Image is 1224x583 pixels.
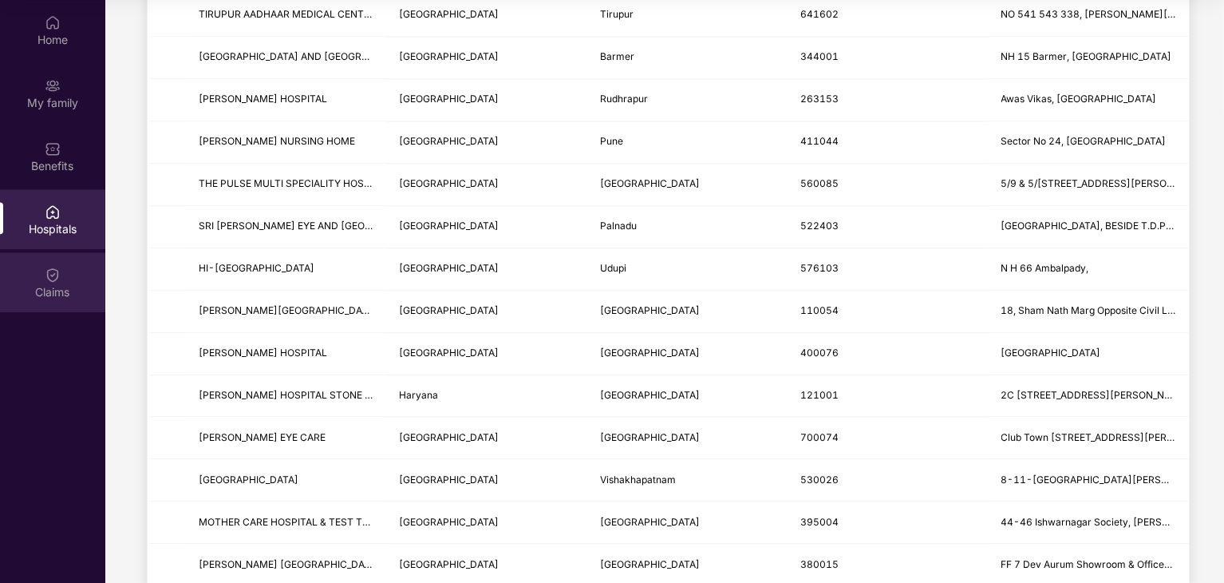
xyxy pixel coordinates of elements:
[600,262,626,274] span: Udupi
[199,8,418,20] span: TIRUPUR AADHAAR MEDICAL CENTRE PVT LTD
[399,389,438,401] span: Haryana
[199,389,484,401] span: [PERSON_NAME] HOSPITAL STONE AND METERNITY CENTRE
[800,389,839,401] span: 121001
[600,304,700,316] span: [GEOGRAPHIC_DATA]
[600,8,634,20] span: Tirupur
[989,502,1189,544] td: 44-46 Ishwarnagar Society, Opp Rajdeep Society Ved Rd
[600,177,700,189] span: [GEOGRAPHIC_DATA]
[399,50,499,62] span: [GEOGRAPHIC_DATA]
[186,121,386,164] td: GANDHI NURSING HOME
[186,502,386,544] td: MOTHER CARE HOSPITAL & TEST TUBE BABY CENTER
[800,220,839,232] span: 522403
[989,248,1189,291] td: N H 66 Ambalpady,
[186,164,386,206] td: THE PULSE MULTI SPECIALITY HOSPITAL
[45,141,61,157] img: svg+xml;base64,PHN2ZyBpZD0iQmVuZWZpdHMiIHhtbG5zPSJodHRwOi8vd3d3LnczLm9yZy8yMDAwL3N2ZyIgd2lkdGg9Ij...
[800,8,839,20] span: 641602
[399,347,499,359] span: [GEOGRAPHIC_DATA]
[989,37,1189,79] td: NH 15 Barmer, Rajasthan
[386,37,586,79] td: Rajasthan
[989,164,1189,206] td: 5/9 & 5/8/1, 20th Main Road, 50 Feet Rd, Muneshwara Block Banashankari
[399,177,499,189] span: [GEOGRAPHIC_DATA]
[399,220,499,232] span: [GEOGRAPHIC_DATA]
[800,347,839,359] span: 400076
[800,135,839,147] span: 411044
[600,474,676,486] span: Vishakhapatnam
[186,291,386,333] td: SANT PARMANAND HOSPITAL
[800,516,839,528] span: 395004
[199,474,298,486] span: [GEOGRAPHIC_DATA]
[800,177,839,189] span: 560085
[199,558,380,570] span: [PERSON_NAME] [GEOGRAPHIC_DATA]
[199,135,355,147] span: [PERSON_NAME] NURSING HOME
[800,558,839,570] span: 380015
[399,8,499,20] span: [GEOGRAPHIC_DATA]
[587,164,788,206] td: Bangalore
[1001,177,1210,189] span: 5/9 & 5/[STREET_ADDRESS][PERSON_NAME]
[989,121,1189,164] td: Sector No 24, Nigdi
[800,474,839,486] span: 530026
[399,304,499,316] span: [GEOGRAPHIC_DATA]
[600,220,637,232] span: Palnadu
[199,177,390,189] span: THE PULSE MULTI SPECIALITY HOSPITAL
[989,375,1189,418] td: 2C 14 BP NIT 2 Block C, Baba Deep Singh Ji Shaheed Marg
[45,267,61,283] img: svg+xml;base64,PHN2ZyBpZD0iQ2xhaW0iIHhtbG5zPSJodHRwOi8vd3d3LnczLm9yZy8yMDAwL3N2ZyIgd2lkdGg9IjIwIi...
[199,431,326,443] span: [PERSON_NAME] EYE CARE
[600,50,634,62] span: Barmer
[399,516,499,528] span: [GEOGRAPHIC_DATA]
[600,558,700,570] span: [GEOGRAPHIC_DATA]
[1001,347,1101,359] span: [GEOGRAPHIC_DATA]
[800,304,839,316] span: 110054
[386,333,586,375] td: Maharashtra
[186,375,386,418] td: SATYAM HOSPITAL STONE AND METERNITY CENTRE
[1001,135,1167,147] span: Sector No 24, [GEOGRAPHIC_DATA]
[399,262,499,274] span: [GEOGRAPHIC_DATA]
[199,220,440,232] span: SRI [PERSON_NAME] EYE AND [GEOGRAPHIC_DATA]
[186,79,386,121] td: JEEVANDEEP HOSPITAL
[989,459,1189,502] td: 8-11-8,1st Floor , Latha Hospital Building
[186,37,386,79] td: THAR HOSPITAL AND MULITSPECIALITY HOSPITAL
[587,333,788,375] td: Mumbai
[800,262,839,274] span: 576103
[399,558,499,570] span: [GEOGRAPHIC_DATA]
[800,93,839,105] span: 263153
[587,291,788,333] td: New Delhi
[1001,50,1172,62] span: NH 15 Barmer, [GEOGRAPHIC_DATA]
[587,79,788,121] td: Rudhrapur
[399,135,499,147] span: [GEOGRAPHIC_DATA]
[600,516,700,528] span: [GEOGRAPHIC_DATA]
[989,291,1189,333] td: 18, Sham Nath Marg Opposite Civil Line Metro Station
[600,431,700,443] span: [GEOGRAPHIC_DATA]
[399,474,499,486] span: [GEOGRAPHIC_DATA]
[587,206,788,248] td: Palnadu
[199,304,377,316] span: [PERSON_NAME][GEOGRAPHIC_DATA]
[587,502,788,544] td: Surat
[600,135,623,147] span: Pune
[186,333,386,375] td: DR L H HIRANANDANI HOSPITAL
[1001,93,1157,105] span: Awas Vikas, [GEOGRAPHIC_DATA]
[1001,474,1212,486] span: 8-11-[GEOGRAPHIC_DATA][PERSON_NAME]
[587,417,788,459] td: Kolkata
[386,79,586,121] td: Uttarakhand
[587,248,788,291] td: Udupi
[989,206,1189,248] td: OLD BUS STAND CENTER, BESIDE T.D.P. OFFICE, OPPOSITE BANK OF BARODA
[399,431,499,443] span: [GEOGRAPHIC_DATA]
[989,333,1189,375] td: Hillside Avenue, Hiranandani Gardens
[600,389,700,401] span: [GEOGRAPHIC_DATA]
[1001,431,1224,443] span: Club Town [STREET_ADDRESS][PERSON_NAME]
[45,77,61,93] img: svg+xml;base64,PHN2ZyB3aWR0aD0iMjAiIGhlaWdodD0iMjAiIHZpZXdCb3g9IjAgMCAyMCAyMCIgZmlsbD0ibm9uZSIgeG...
[600,93,648,105] span: Rudhrapur
[600,347,700,359] span: [GEOGRAPHIC_DATA]
[186,206,386,248] td: SRI PURNA EYE AND DENTAL HOSPITAL
[989,79,1189,121] td: Awas Vikas, Nainital Road
[800,431,839,443] span: 700074
[199,93,327,105] span: [PERSON_NAME] HOSPITAL
[386,121,586,164] td: Maharashtra
[45,204,61,220] img: svg+xml;base64,PHN2ZyBpZD0iSG9zcGl0YWxzIiB4bWxucz0iaHR0cDovL3d3dy53My5vcmcvMjAwMC9zdmciIHdpZHRoPS...
[1001,262,1089,274] span: N H 66 Ambalpady,
[186,417,386,459] td: NARAYANA HRUDAYALAYA EYE CARE
[386,417,586,459] td: West Bengal
[399,93,499,105] span: [GEOGRAPHIC_DATA]
[386,291,586,333] td: Delhi
[386,502,586,544] td: Gujarat
[199,516,450,528] span: MOTHER CARE HOSPITAL & TEST TUBE BABY CENTER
